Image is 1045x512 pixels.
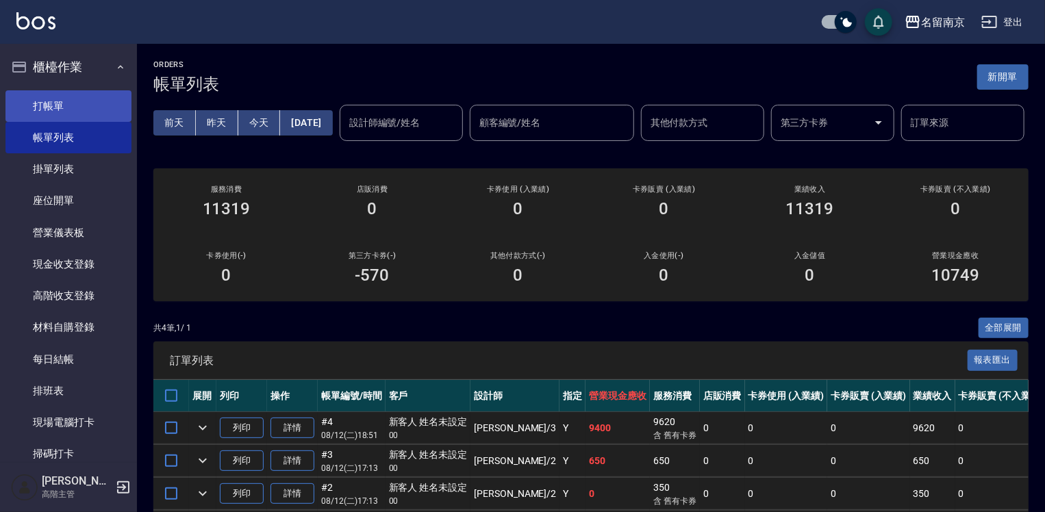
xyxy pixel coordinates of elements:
td: Y [559,445,586,477]
button: 登出 [976,10,1029,35]
td: 0 [700,412,745,444]
button: 列印 [220,450,264,472]
h2: 入金儲值 [753,251,866,260]
button: 新開單 [977,64,1029,90]
td: 0 [745,478,828,510]
td: #3 [318,445,386,477]
h5: [PERSON_NAME] [42,474,112,488]
td: 0 [827,478,910,510]
h2: ORDERS [153,60,219,69]
button: expand row [192,418,213,438]
button: save [865,8,892,36]
h3: 11319 [786,199,834,218]
p: 含 舊有卡券 [653,495,696,507]
td: 0 [745,445,828,477]
td: 0 [700,445,745,477]
a: 現金收支登錄 [5,248,131,280]
td: 350 [650,478,700,510]
button: Open [868,112,890,133]
h2: 入金使用(-) [607,251,720,260]
h2: 卡券販賣 (不入業績) [899,185,1012,194]
a: 報表匯出 [968,353,1018,366]
td: 650 [910,445,955,477]
h3: -570 [355,266,390,285]
button: expand row [192,483,213,504]
h2: 其他付款方式(-) [462,251,575,260]
button: 列印 [220,418,264,439]
button: 前天 [153,110,196,136]
button: 櫃檯作業 [5,49,131,85]
a: 打帳單 [5,90,131,122]
h2: 營業現金應收 [899,251,1012,260]
button: 今天 [238,110,281,136]
a: 詳情 [270,418,314,439]
h2: 卡券販賣 (入業績) [607,185,720,194]
h3: 0 [659,199,669,218]
th: 指定 [559,380,586,412]
p: 08/12 (二) 17:13 [321,462,382,474]
button: 昨天 [196,110,238,136]
p: 08/12 (二) 17:13 [321,495,382,507]
a: 座位開單 [5,185,131,216]
p: 高階主管 [42,488,112,500]
button: expand row [192,450,213,471]
a: 帳單列表 [5,122,131,153]
a: 詳情 [270,483,314,504]
a: 高階收支登錄 [5,280,131,311]
td: 0 [745,412,828,444]
h3: 0 [222,266,231,285]
h2: 卡券使用 (入業績) [462,185,575,194]
td: 650 [650,445,700,477]
a: 每日結帳 [5,344,131,375]
th: 列印 [216,380,267,412]
h3: 0 [951,199,961,218]
button: 全部展開 [979,318,1029,339]
td: Y [559,412,586,444]
h2: 業績收入 [753,185,866,194]
a: 掃碼打卡 [5,438,131,470]
th: 服務消費 [650,380,700,412]
a: 營業儀表板 [5,217,131,248]
h3: 10749 [932,266,980,285]
p: 含 舊有卡券 [653,429,696,441]
td: 650 [586,445,650,477]
h3: 0 [514,199,523,218]
h3: 帳單列表 [153,75,219,94]
th: 展開 [189,380,216,412]
p: 00 [389,462,468,474]
td: 9400 [586,412,650,444]
button: [DATE] [280,110,332,136]
td: [PERSON_NAME] /3 [470,412,559,444]
td: #2 [318,478,386,510]
th: 店販消費 [700,380,745,412]
button: 名留南京 [899,8,970,36]
div: 新客人 姓名未設定 [389,448,468,462]
td: 0 [700,478,745,510]
a: 掛單列表 [5,153,131,185]
h3: 服務消費 [170,185,283,194]
td: [PERSON_NAME] /2 [470,478,559,510]
p: 08/12 (二) 18:51 [321,429,382,441]
th: 帳單編號/時間 [318,380,386,412]
td: Y [559,478,586,510]
td: 350 [910,478,955,510]
td: [PERSON_NAME] /2 [470,445,559,477]
div: 新客人 姓名未設定 [389,481,468,495]
a: 材料自購登錄 [5,311,131,343]
th: 卡券販賣 (入業績) [827,380,910,412]
td: 9620 [910,412,955,444]
td: 0 [827,412,910,444]
h3: 0 [368,199,377,218]
h2: 店販消費 [316,185,429,194]
p: 00 [389,495,468,507]
a: 新開單 [977,70,1029,83]
h3: 0 [659,266,669,285]
th: 卡券使用 (入業績) [745,380,828,412]
img: Logo [16,12,55,29]
td: 0 [827,445,910,477]
h2: 第三方卡券(-) [316,251,429,260]
td: 0 [586,478,650,510]
h3: 11319 [203,199,251,218]
a: 現場電腦打卡 [5,407,131,438]
a: 排班表 [5,375,131,407]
